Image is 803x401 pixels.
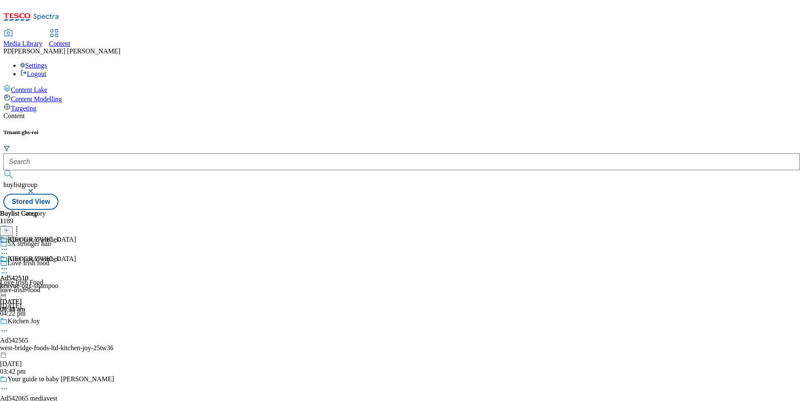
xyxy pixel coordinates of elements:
[11,86,47,93] span: Content Lake
[3,47,12,55] span: PD
[8,255,76,263] div: [GEOGRAPHIC_DATA]
[22,129,39,135] span: ghs-roi
[11,95,62,103] span: Content Modelling
[3,194,58,210] button: Stored View
[3,181,37,188] span: buylistgroup
[3,112,800,120] div: Content
[49,40,71,47] span: Content
[12,47,120,55] span: [PERSON_NAME] [PERSON_NAME]
[3,129,800,136] h5: Tenant:
[11,105,37,112] span: Targeting
[3,30,42,47] a: Media Library
[49,30,71,47] a: Content
[3,153,800,170] input: Search
[3,84,800,94] a: Content Lake
[8,236,76,243] div: [GEOGRAPHIC_DATA]
[20,70,46,77] a: Logout
[8,317,40,325] div: Kitchen Joy
[3,145,10,152] svg: Search Filters
[20,62,47,69] a: Settings
[3,40,42,47] span: Media Library
[3,94,800,103] a: Content Modelling
[8,375,114,383] div: Your guide to baby [PERSON_NAME]
[3,103,800,112] a: Targeting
